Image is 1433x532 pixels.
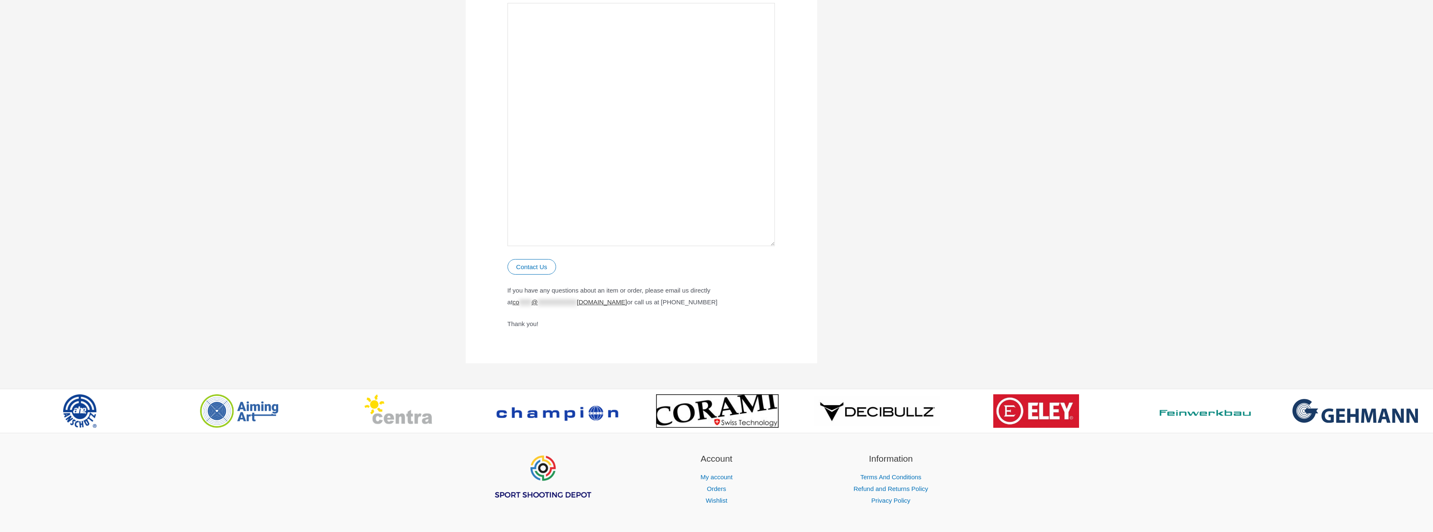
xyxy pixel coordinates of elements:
nav: Information [814,471,968,506]
a: Privacy Policy [871,497,910,504]
a: Orders [707,485,726,492]
button: Contact Us [508,259,556,275]
h2: Information [814,452,968,465]
aside: Footer Widget 3 [814,452,968,506]
p: If you have any questions about an item or order, please email us directly at or call us at [PHON... [508,285,775,308]
aside: Footer Widget 2 [640,452,793,506]
a: Terms And Conditions [860,473,921,481]
p: Thank you! [508,318,775,330]
a: Wishlist [706,497,728,504]
img: brand logo [993,394,1079,428]
aside: Footer Widget 1 [466,452,619,520]
h2: Account [640,452,793,465]
span: This contact has been encoded by Anti-Spam by CleanTalk. Click to decode. To finish the decoding ... [513,298,627,306]
a: Refund and Returns Policy [854,485,928,492]
a: My account [700,473,733,481]
nav: Account [640,471,793,506]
